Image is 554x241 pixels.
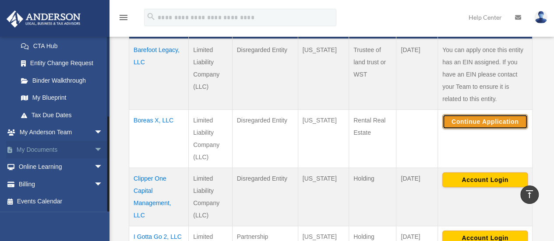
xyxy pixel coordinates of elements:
a: Tax Due Dates [12,106,112,124]
button: Account Login [442,172,528,187]
a: My Blueprint [12,89,112,107]
td: Limited Liability Company (LLC) [189,109,232,168]
a: Binder Walkthrough [12,72,112,89]
a: Account Login [442,234,528,241]
td: Disregarded Entity [232,168,298,226]
a: Billingarrow_drop_down [6,175,116,193]
span: arrow_drop_down [94,158,112,176]
a: My Documentsarrow_drop_down [6,141,116,158]
a: Entity Change Request [12,55,112,72]
td: [US_STATE] [298,109,349,168]
i: search [146,12,156,21]
td: [US_STATE] [298,39,349,110]
a: Account Login [442,175,528,182]
button: Continue Application [442,114,528,129]
td: Holding [349,168,396,226]
td: Limited Liability Company (LLC) [189,168,232,226]
a: menu [118,15,129,23]
td: Boreas X, LLC [129,109,189,168]
img: User Pic [534,11,547,24]
i: menu [118,12,129,23]
td: Disregarded Entity [232,39,298,110]
img: Anderson Advisors Platinum Portal [4,10,83,28]
td: Limited Liability Company (LLC) [189,39,232,110]
td: [DATE] [396,168,438,226]
span: arrow_drop_down [94,124,112,142]
a: Online Learningarrow_drop_down [6,158,116,176]
td: Disregarded Entity [232,109,298,168]
i: vertical_align_top [524,189,535,199]
a: CTA Hub [12,37,112,55]
span: arrow_drop_down [94,175,112,193]
span: arrow_drop_down [94,141,112,159]
td: Clipper One Capital Management, LLC [129,168,189,226]
a: My Anderson Teamarrow_drop_down [6,124,116,141]
td: [US_STATE] [298,168,349,226]
td: [DATE] [396,39,438,110]
a: vertical_align_top [520,185,539,204]
td: You can apply once this entity has an EIN assigned. If you have an EIN please contact your Team t... [438,39,532,110]
td: Trustee of land trust or WST [349,39,396,110]
td: Rental Real Estate [349,109,396,168]
td: Barefoot Legacy, LLC [129,39,189,110]
a: Events Calendar [6,193,116,210]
